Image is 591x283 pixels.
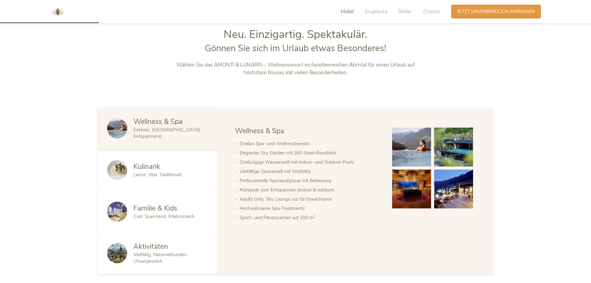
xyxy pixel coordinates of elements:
a: AMONTI & LUNARIS Wellnessresort [48,9,67,14]
span: Zimmer [423,8,440,15]
li: Eleganter Sky Garden mit 360-Grad-Rundblick [240,148,380,158]
li: Ruhepole zum Entspannen (indoor & outdoor) [240,185,380,195]
li: Sport- und Fitnesscenter auf 200 m [240,213,380,222]
span: Bilder [398,8,412,15]
span: Leicht. Vital. Traditionell. [133,172,182,178]
span: Wellness & Spa [133,117,182,126]
span: Neu. Einzigartig. Spektakulär. [224,27,367,42]
span: Aktivitäten [133,242,168,251]
span: Vielfältig. Naturverbunden. Unvergesslich. [133,252,188,264]
li: Hochwirksame Spa-Treatments [240,204,380,213]
span: Exklusiv. [GEOGRAPHIC_DATA]. Entspannend. [133,127,201,139]
span: Gönnen Sie sich im Urlaub etwas Besonderes! [205,42,386,54]
span: Jetzt unverbindlich anfragen [457,8,535,15]
span: Angebote [364,8,388,15]
span: Cool. Spannend. Erlebnisreich. [133,213,195,219]
img: AMONTI & LUNARIS Wellnessresort [48,2,67,21]
li: Großzügige Wasserwelt mit Indoor- und Outdoor-Pools [240,158,380,167]
li: Vielfältige Saunawelt mit Weitblick [240,167,380,176]
span: Familie & Kids [133,203,177,213]
li: Professionelle Saunaaufgüsse mit Betreuung [240,176,380,185]
span: Kulinarik [133,162,160,171]
li: Adults Only: Sky Lounge nur für Erwachsene [240,195,380,204]
p: Wählen Sie das AMONTI & LUNARIS – Wellnessresort im facettenreichen Ahrntal für einen Urlaub auf ... [167,61,425,77]
span: Hotel [341,8,354,15]
li: Großes Spa- und Wellnessbereich [240,139,380,148]
sup: 2 [313,214,316,219]
span: Wellness & Spa [235,126,284,136]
